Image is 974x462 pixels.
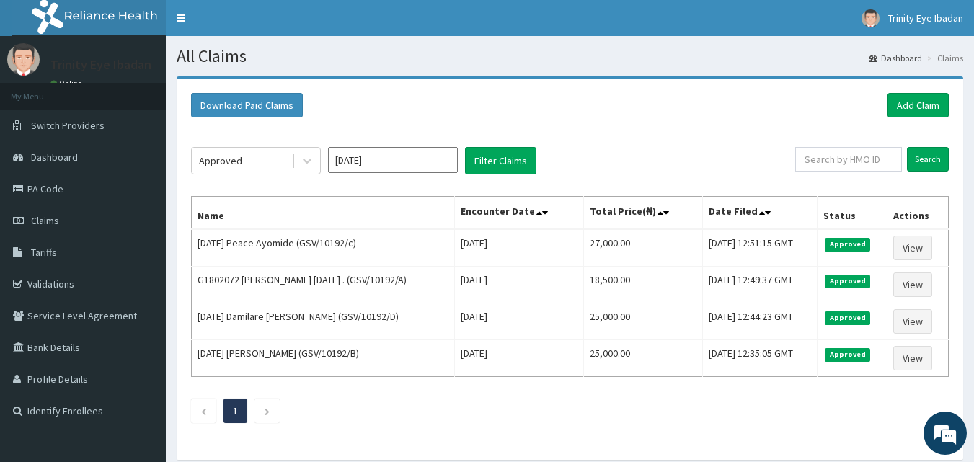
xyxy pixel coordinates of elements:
span: Approved [825,238,870,251]
input: Search [907,147,949,172]
li: Claims [924,52,963,64]
a: View [893,272,932,297]
a: Next page [264,404,270,417]
span: Claims [31,214,59,227]
th: Date Filed [703,197,818,230]
span: Approved [825,275,870,288]
div: Minimize live chat window [236,7,271,42]
a: View [893,236,932,260]
a: View [893,309,932,334]
td: [DATE] 12:49:37 GMT [703,267,818,303]
span: We're online! [84,139,199,285]
th: Actions [887,197,949,230]
span: Approved [825,348,870,361]
td: [DATE] Damilare [PERSON_NAME] (GSV/10192/D) [192,303,455,340]
input: Search by HMO ID [795,147,902,172]
span: Approved [825,311,870,324]
td: [DATE] [PERSON_NAME] (GSV/10192/B) [192,340,455,377]
textarea: Type your message and hit 'Enter' [7,308,275,359]
td: 25,000.00 [583,340,702,377]
th: Total Price(₦) [583,197,702,230]
td: [DATE] 12:44:23 GMT [703,303,818,340]
span: Trinity Eye Ibadan [888,12,963,25]
h1: All Claims [177,47,963,66]
td: [DATE] [455,229,583,267]
th: Name [192,197,455,230]
td: [DATE] [455,267,583,303]
input: Select Month and Year [328,147,458,173]
button: Download Paid Claims [191,93,303,117]
td: 18,500.00 [583,267,702,303]
img: d_794563401_company_1708531726252_794563401 [27,72,58,108]
td: [DATE] 12:51:15 GMT [703,229,818,267]
td: [DATE] Peace Ayomide (GSV/10192/c) [192,229,455,267]
a: Dashboard [869,52,922,64]
div: Chat with us now [75,81,242,99]
th: Status [818,197,887,230]
img: User Image [7,43,40,76]
th: Encounter Date [455,197,583,230]
a: Previous page [200,404,207,417]
img: User Image [862,9,880,27]
td: [DATE] 12:35:05 GMT [703,340,818,377]
td: [DATE] [455,340,583,377]
button: Filter Claims [465,147,536,174]
span: Tariffs [31,246,57,259]
a: Page 1 is your current page [233,404,238,417]
td: G1802072 [PERSON_NAME] [DATE] . (GSV/10192/A) [192,267,455,303]
div: Approved [199,154,242,168]
span: Dashboard [31,151,78,164]
span: Switch Providers [31,119,105,132]
td: 25,000.00 [583,303,702,340]
a: Online [50,79,85,89]
p: Trinity Eye Ibadan [50,58,151,71]
td: 27,000.00 [583,229,702,267]
td: [DATE] [455,303,583,340]
a: View [893,346,932,370]
a: Add Claim [887,93,949,117]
